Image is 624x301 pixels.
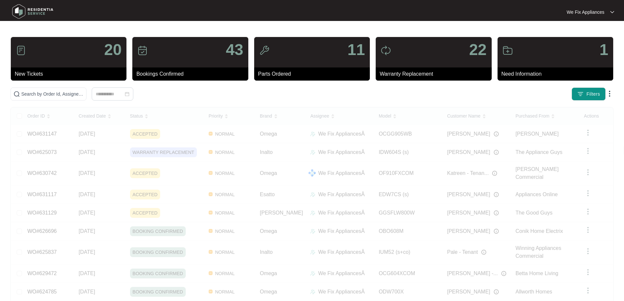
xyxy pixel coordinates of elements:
[21,90,84,98] input: Search by Order Id, Assignee Name, Customer Name, Brand and Model
[16,45,26,56] img: icon
[572,87,606,101] button: filter iconFilters
[502,45,513,56] img: icon
[610,10,614,14] img: dropdown arrow
[258,70,370,78] p: Parts Ordered
[226,42,243,58] p: 43
[137,45,148,56] img: icon
[136,70,248,78] p: Bookings Confirmed
[104,42,122,58] p: 20
[567,9,604,15] p: We Fix Appliances
[586,91,600,98] span: Filters
[599,42,608,58] p: 1
[577,91,584,97] img: filter icon
[380,70,491,78] p: Warranty Replacement
[10,2,56,21] img: residentia service logo
[606,90,614,98] img: dropdown arrow
[259,45,270,56] img: icon
[15,70,126,78] p: New Tickets
[469,42,486,58] p: 22
[501,70,613,78] p: Need Information
[348,42,365,58] p: 11
[381,45,391,56] img: icon
[13,91,20,97] img: search-icon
